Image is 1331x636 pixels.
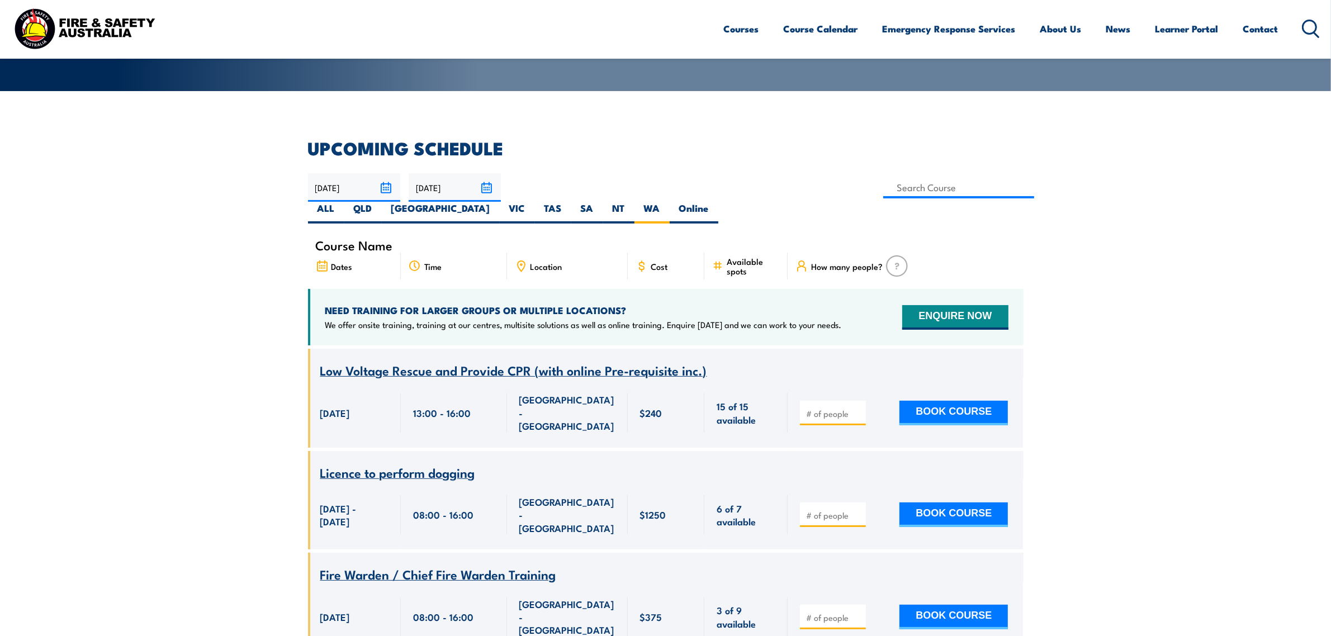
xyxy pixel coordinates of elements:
[811,262,883,271] span: How many people?
[806,408,862,419] input: # of people
[382,202,500,224] label: [GEOGRAPHIC_DATA]
[519,393,615,432] span: [GEOGRAPHIC_DATA] - [GEOGRAPHIC_DATA]
[308,140,1024,155] h2: UPCOMING SCHEDULE
[640,610,662,623] span: $375
[571,202,603,224] label: SA
[409,173,501,202] input: To date
[320,463,475,482] span: Licence to perform dogging
[320,564,556,583] span: Fire Warden / Chief Fire Warden Training
[717,400,775,426] span: 15 of 15 available
[899,502,1008,527] button: BOOK COURSE
[519,495,615,534] span: [GEOGRAPHIC_DATA] - [GEOGRAPHIC_DATA]
[320,610,350,623] span: [DATE]
[899,401,1008,425] button: BOOK COURSE
[899,605,1008,629] button: BOOK COURSE
[500,202,535,224] label: VIC
[724,14,759,44] a: Courses
[727,257,780,276] span: Available spots
[603,202,634,224] label: NT
[717,502,775,528] span: 6 of 7 available
[308,173,400,202] input: From date
[902,305,1008,330] button: ENQUIRE NOW
[331,262,353,271] span: Dates
[640,508,666,521] span: $1250
[640,406,662,419] span: $240
[308,202,344,224] label: ALL
[424,262,442,271] span: Time
[320,364,707,378] a: Low Voltage Rescue and Provide CPR (with online Pre-requisite inc.)
[535,202,571,224] label: TAS
[634,202,670,224] label: WA
[651,262,668,271] span: Cost
[806,510,862,521] input: # of people
[413,406,471,419] span: 13:00 - 16:00
[530,262,562,271] span: Location
[670,202,718,224] label: Online
[784,14,858,44] a: Course Calendar
[320,568,556,582] a: Fire Warden / Chief Fire Warden Training
[883,14,1016,44] a: Emergency Response Services
[1243,14,1278,44] a: Contact
[883,177,1035,198] input: Search Course
[325,304,842,316] h4: NEED TRAINING FOR LARGER GROUPS OR MULTIPLE LOCATIONS?
[325,319,842,330] p: We offer onsite training, training at our centres, multisite solutions as well as online training...
[717,604,775,630] span: 3 of 9 available
[320,466,475,480] a: Licence to perform dogging
[320,406,350,419] span: [DATE]
[320,360,707,379] span: Low Voltage Rescue and Provide CPR (with online Pre-requisite inc.)
[806,612,862,623] input: # of people
[344,202,382,224] label: QLD
[1155,14,1219,44] a: Learner Portal
[413,610,473,623] span: 08:00 - 16:00
[1040,14,1082,44] a: About Us
[413,508,473,521] span: 08:00 - 16:00
[316,240,393,250] span: Course Name
[1106,14,1131,44] a: News
[320,502,389,528] span: [DATE] - [DATE]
